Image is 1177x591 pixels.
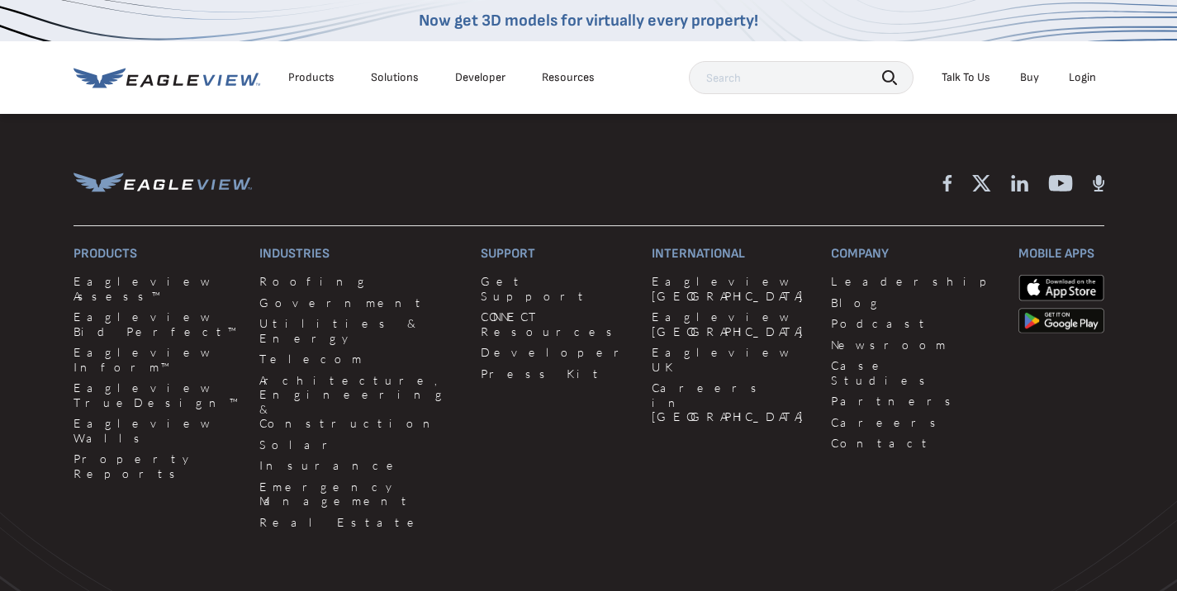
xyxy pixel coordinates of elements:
a: Solar [259,437,461,452]
a: Real Estate [259,515,461,530]
div: Resources [542,70,595,85]
a: Architecture, Engineering & Construction [259,373,461,431]
a: Partners [831,394,998,409]
a: Government [259,295,461,310]
a: Eagleview Walls [74,416,240,445]
a: Eagleview Bid Perfect™ [74,310,240,338]
img: google-play-store_b9643a.png [1018,308,1104,334]
a: Eagleview Assess™ [74,274,240,303]
a: Utilities & Energy [259,316,461,345]
div: Solutions [371,70,419,85]
a: Careers [831,415,998,430]
a: Buy [1020,70,1039,85]
a: Developer [455,70,505,85]
a: Leadership [831,274,998,289]
img: apple-app-store.png [1018,274,1104,300]
a: Eagleview [GEOGRAPHIC_DATA] [652,310,811,338]
a: Eagleview UK [652,345,811,374]
a: Careers in [GEOGRAPHIC_DATA] [652,381,811,424]
input: Search [689,61,914,94]
h3: International [652,246,811,262]
a: Developer [481,345,632,360]
a: Case Studies [831,358,998,387]
a: Podcast [831,316,998,331]
iframe: Chat Window [1101,519,1152,570]
h3: Mobile Apps [1018,246,1104,262]
a: Property Reports [74,452,240,480]
a: Eagleview Inform™ [74,345,240,374]
a: Now get 3D models for virtually every property! [419,11,758,31]
a: Eagleview TrueDesign™ [74,381,240,409]
a: Roofing [259,274,461,289]
a: Get Support [481,274,632,303]
h3: Products [74,246,240,262]
div: Login [1069,70,1096,85]
h3: Company [831,246,998,262]
div: Products [288,70,335,85]
a: Newsroom [831,338,998,352]
a: CONNECT Resources [481,310,632,338]
div: Talk To Us [942,70,990,85]
a: Press Kit [481,366,632,381]
a: Eagleview [GEOGRAPHIC_DATA] [652,274,811,303]
a: Blog [831,295,998,310]
a: Emergency Management [259,480,461,508]
a: Telecom [259,352,461,366]
a: Contact [831,436,998,451]
h3: Industries [259,246,461,262]
h3: Support [481,246,632,262]
a: Insurance [259,458,461,473]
